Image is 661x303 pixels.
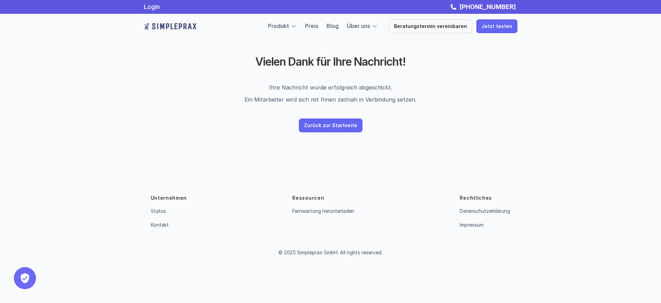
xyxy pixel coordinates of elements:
[481,23,512,29] p: Jetzt testen
[299,119,362,132] a: Zurück zur Startseite
[268,22,289,29] a: Produkt
[144,3,160,10] a: Login
[476,19,517,33] a: Jetzt testen
[151,195,187,201] p: Unternehmen
[458,3,517,10] a: [PHONE_NUMBER]
[327,22,339,29] a: Blog
[211,55,450,68] h2: Vielen Dank für Ihre Nachricht!
[347,22,370,29] a: Über uns
[389,19,472,33] a: Beratungstermin vereinbaren
[459,3,516,10] strong: [PHONE_NUMBER]
[278,250,383,256] p: © 2025 Simpleprax GmbH. All rights reserved.
[225,94,437,105] p: Ein Mitarbeiter wird sich mit Ihnen zeitnah in Verbindung setzen.
[460,222,484,228] a: Impressum
[292,208,354,214] a: Fernwartung herunterladen
[151,208,166,214] a: Status
[304,123,357,129] p: Zurück zur Startseite
[292,195,324,201] p: Ressourcen
[394,23,467,29] p: Beratungstermin vereinbaren
[460,195,492,201] p: Rechtliches
[460,208,510,214] a: Datenschutzerklärung
[225,82,437,93] p: Ihre Nachricht wurde erfolgreich abgeschickt.
[151,222,169,228] a: Kontakt
[305,22,318,29] a: Preis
